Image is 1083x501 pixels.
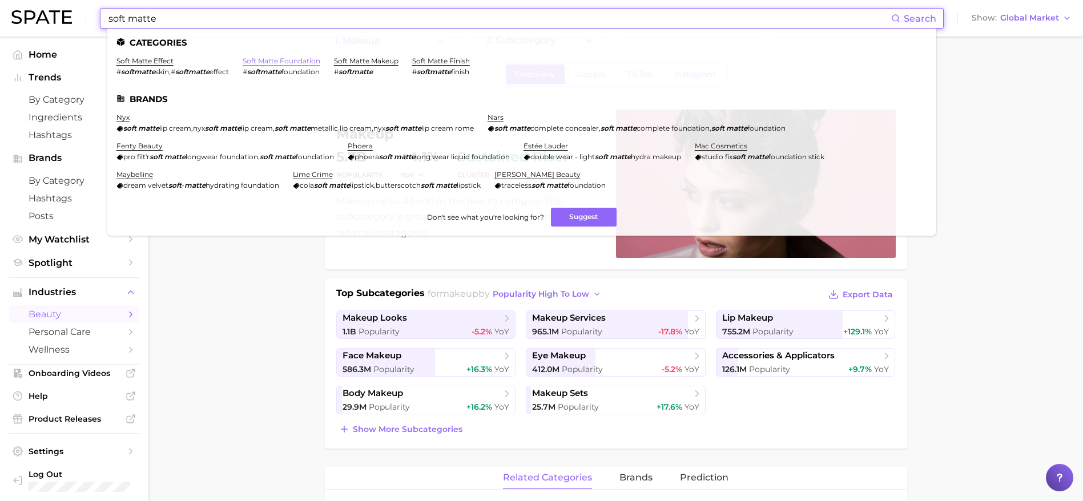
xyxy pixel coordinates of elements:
span: # [116,67,121,76]
em: soft [532,181,545,189]
button: Trends [9,69,139,86]
span: personal care [29,326,120,337]
span: 1.1b [343,326,356,337]
button: Export Data [826,286,895,302]
span: nyx [373,124,385,132]
span: -17.8% [658,326,682,337]
em: softmatte [175,67,210,76]
a: by Category [9,91,139,108]
span: Trends [29,72,120,83]
span: YoY [874,326,889,337]
a: personal care [9,323,139,341]
em: soft [595,152,608,161]
span: -5.2% [662,364,682,374]
a: soft matte foundation [243,56,320,65]
a: Hashtags [9,189,139,207]
span: complete foundation [637,124,710,132]
span: foundation [281,67,320,76]
button: ShowGlobal Market [969,11,1074,26]
span: YoY [494,364,509,374]
a: fenty beauty [116,142,163,150]
span: hydrating foundation [206,181,279,189]
a: Home [9,46,139,63]
span: by Category [29,175,120,186]
button: popularity high to low [490,286,605,302]
span: nyx [193,124,205,132]
a: Hashtags [9,126,139,144]
button: Show more subcategories [336,421,465,437]
em: soft [260,152,273,161]
em: matte [610,152,631,161]
a: Posts [9,207,139,225]
span: Popularity [749,364,790,374]
li: Categories [116,38,927,47]
span: Log Out [29,469,134,479]
span: Popularity [558,402,599,412]
a: soft matte finish [412,56,470,65]
span: popularity high to low [493,289,589,299]
span: dream velvet [123,181,168,189]
button: Industries [9,284,139,301]
span: 586.3m [343,364,371,374]
span: double wear - light [530,152,595,161]
em: softmatte [121,67,155,76]
a: makeup looks1.1b Popularity-5.2% YoY [336,310,516,339]
span: cola [300,181,314,189]
span: by Category [29,94,120,105]
span: Don't see what you're looking for? [427,213,544,221]
span: beauty [29,309,120,320]
div: , , [488,124,786,132]
span: Popularity [752,326,794,337]
a: Log out. Currently logged in with e-mail saracespedes@belcorp.biz. [9,466,139,495]
em: soft [601,124,614,132]
span: Settings [29,446,120,456]
span: foundation [296,152,334,161]
span: metallic lip cream [311,124,372,132]
span: Global Market [1000,15,1059,21]
span: 25.7m [532,402,555,412]
span: Popularity [359,326,400,337]
h1: Top Subcategories [336,286,425,304]
em: soft [168,181,182,189]
a: soft matte effect [116,56,174,65]
em: soft [732,152,746,161]
a: nyx [116,113,130,122]
span: YoY [494,326,509,337]
em: soft [379,152,392,161]
span: YoY [494,402,509,412]
a: Product Releases [9,410,139,427]
span: -5.2% [472,326,492,337]
span: Help [29,391,120,401]
em: matte [184,181,206,189]
em: matte [747,152,768,161]
em: matte [275,152,296,161]
a: [PERSON_NAME] beauty [494,170,581,179]
a: estée lauder [524,142,568,150]
span: makeup [440,288,478,299]
em: matte [289,124,311,132]
span: eye makeup [532,350,586,361]
span: Export Data [843,290,893,300]
span: # [243,67,247,76]
span: Hashtags [29,130,120,140]
span: studio fix [702,152,732,161]
span: Brands [29,153,120,163]
em: matte [726,124,747,132]
span: makeup sets [532,388,588,399]
span: YoY [685,364,699,374]
span: foundation [567,181,606,189]
span: Popularity [369,402,410,412]
button: Brands [9,150,139,167]
em: soft [314,181,327,189]
span: Home [29,49,120,60]
span: My Watchlist [29,234,120,245]
span: Industries [29,287,120,297]
a: My Watchlist [9,231,139,248]
span: 412.0m [532,364,559,374]
em: matte [394,152,415,161]
span: finish [451,67,469,76]
span: foundation [747,124,786,132]
span: Prediction [680,472,728,483]
a: phoera [348,142,373,150]
span: foundation stick [768,152,824,161]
